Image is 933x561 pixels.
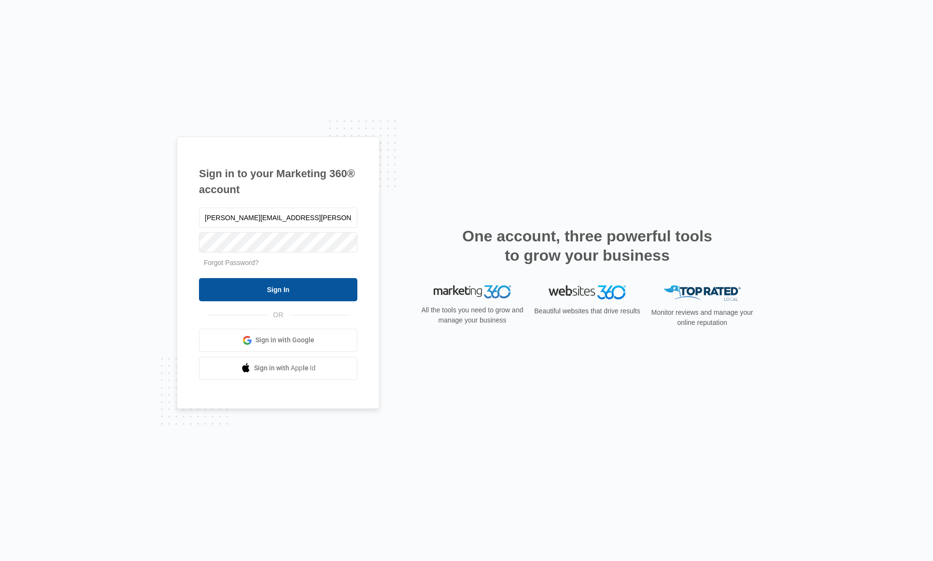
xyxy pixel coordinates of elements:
a: Sign in with Google [199,329,357,352]
h1: Sign in to your Marketing 360® account [199,166,357,197]
span: Sign in with Apple Id [254,363,316,373]
p: All the tools you need to grow and manage your business [418,305,526,325]
input: Email [199,208,357,228]
p: Monitor reviews and manage your online reputation [648,308,756,328]
a: Sign in with Apple Id [199,357,357,380]
span: OR [267,310,290,320]
span: Sign in with Google [255,335,314,345]
img: Top Rated Local [664,285,741,301]
a: Forgot Password? [204,259,259,266]
p: Beautiful websites that drive results [533,306,641,316]
img: Websites 360 [549,285,626,299]
h2: One account, three powerful tools to grow your business [459,226,715,265]
img: Marketing 360 [434,285,511,299]
input: Sign In [199,278,357,301]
